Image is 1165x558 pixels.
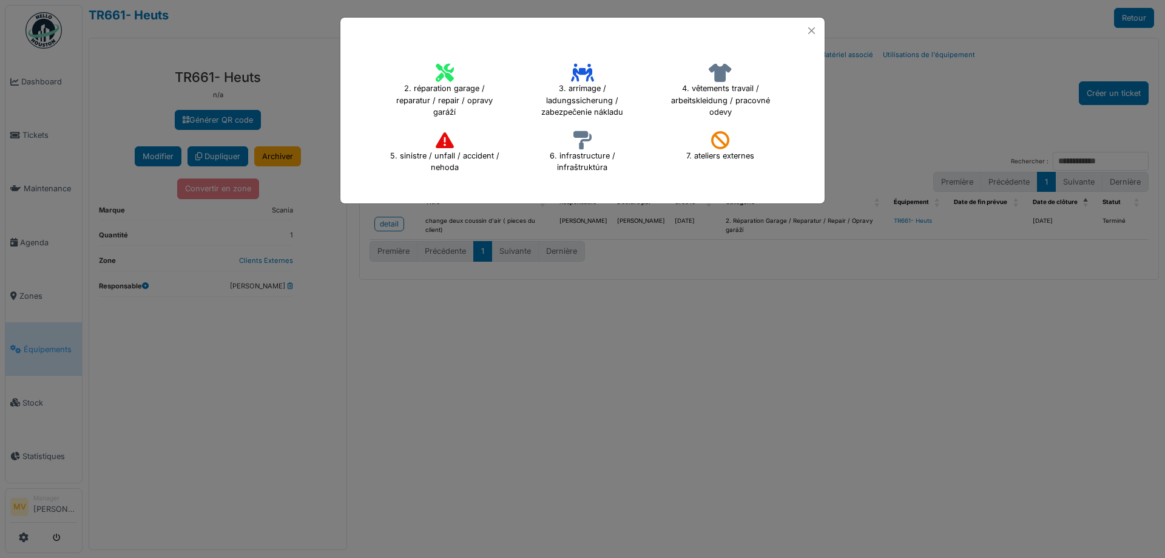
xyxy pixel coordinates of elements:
a: 4. vêtements travail / arbeitskleidung / pracovné odevy [658,89,783,97]
h4: 5. sinistre / unfall / accident / nehoda [382,127,507,178]
button: Close [803,22,820,39]
a: 7. ateliers externes [678,144,762,152]
h4: 7. ateliers externes [678,127,762,166]
h4: 6. infrastructure / infraštruktúra [519,127,645,178]
a: 2. réparation garage / reparatur / repair / opravy garáží [382,89,507,97]
h4: 4. vêtements travail / arbeitskleidung / pracovné odevy [658,60,783,122]
h4: 2. réparation garage / reparatur / repair / opravy garáží [382,60,507,122]
a: 5. sinistre / unfall / accident / nehoda [382,150,507,158]
a: 6. infrastructure / infraštruktúra [519,150,645,158]
a: 3. arrimage / ladungssicherung / zabezpečenie nákladu [519,89,645,97]
h4: 3. arrimage / ladungssicherung / zabezpečenie nákladu [519,60,645,122]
